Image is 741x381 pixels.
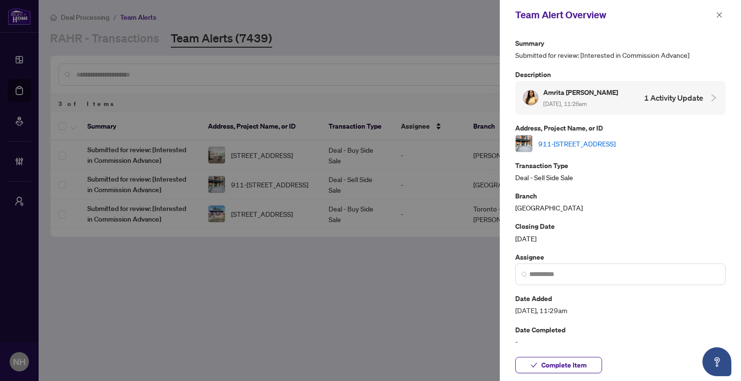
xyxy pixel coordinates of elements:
[515,305,726,316] span: [DATE], 11:29am
[516,135,532,152] img: thumbnail-img
[515,190,726,201] p: Branch
[541,357,587,373] span: Complete Item
[709,93,718,102] span: collapsed
[515,50,726,61] span: Submitted for review: [Interested in Commission Advance]
[716,12,723,18] span: close
[515,324,726,335] p: Date Completed
[644,92,703,104] h4: 1 Activity Update
[521,272,527,277] img: search_icon
[515,81,726,115] div: Profile IconAmrita [PERSON_NAME] [DATE], 11:26am1 Activity Update
[515,357,602,373] button: Complete Item
[515,221,726,232] p: Closing Date
[543,100,587,107] span: [DATE], 11:26am
[515,122,726,133] p: Address, Project Name, or ID
[538,138,616,149] a: 911-[STREET_ADDRESS]
[515,190,726,213] div: [GEOGRAPHIC_DATA]
[702,347,731,376] button: Open asap
[515,8,713,22] div: Team Alert Overview
[515,69,726,80] p: Description
[543,87,619,98] h5: Amrita [PERSON_NAME]
[523,91,538,105] img: Profile Icon
[515,160,726,171] p: Transaction Type
[531,362,537,368] span: check
[515,336,726,347] span: -
[515,38,726,49] p: Summary
[515,221,726,243] div: [DATE]
[515,293,726,304] p: Date Added
[515,160,726,183] div: Deal - Sell Side Sale
[515,251,726,263] p: Assignee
